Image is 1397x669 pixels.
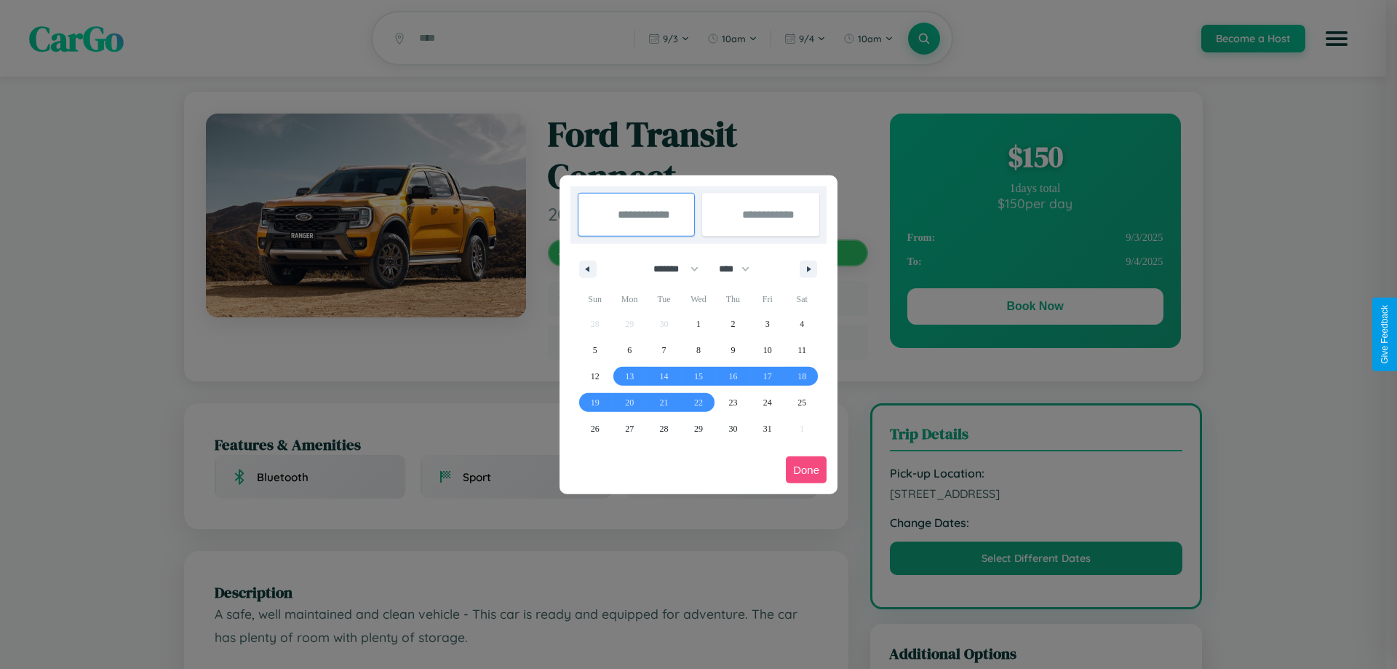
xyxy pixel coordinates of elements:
[612,363,646,389] button: 13
[763,416,772,442] span: 31
[716,288,750,311] span: Thu
[647,337,681,363] button: 7
[647,363,681,389] button: 14
[765,311,770,337] span: 3
[731,311,735,337] span: 2
[785,389,819,416] button: 25
[785,311,819,337] button: 4
[625,389,634,416] span: 20
[612,288,646,311] span: Mon
[716,389,750,416] button: 23
[660,363,669,389] span: 14
[696,311,701,337] span: 1
[662,337,666,363] span: 7
[731,337,735,363] span: 9
[763,363,772,389] span: 17
[716,416,750,442] button: 30
[763,389,772,416] span: 24
[728,416,737,442] span: 30
[578,363,612,389] button: 12
[750,337,784,363] button: 10
[797,363,806,389] span: 18
[750,389,784,416] button: 24
[1380,305,1390,364] div: Give Feedback
[728,389,737,416] span: 23
[694,416,703,442] span: 29
[750,416,784,442] button: 31
[785,288,819,311] span: Sat
[647,389,681,416] button: 21
[716,337,750,363] button: 9
[800,311,804,337] span: 4
[716,363,750,389] button: 16
[785,337,819,363] button: 11
[647,288,681,311] span: Tue
[612,416,646,442] button: 27
[694,363,703,389] span: 15
[797,337,806,363] span: 11
[578,416,612,442] button: 26
[694,389,703,416] span: 22
[716,311,750,337] button: 2
[612,389,646,416] button: 20
[750,288,784,311] span: Fri
[591,363,600,389] span: 12
[578,389,612,416] button: 19
[696,337,701,363] span: 8
[625,416,634,442] span: 27
[627,337,632,363] span: 6
[681,337,715,363] button: 8
[578,337,612,363] button: 5
[625,363,634,389] span: 13
[681,311,715,337] button: 1
[593,337,597,363] span: 5
[660,416,669,442] span: 28
[681,288,715,311] span: Wed
[750,363,784,389] button: 17
[578,288,612,311] span: Sun
[763,337,772,363] span: 10
[660,389,669,416] span: 21
[681,416,715,442] button: 29
[591,416,600,442] span: 26
[750,311,784,337] button: 3
[797,389,806,416] span: 25
[612,337,646,363] button: 6
[681,389,715,416] button: 22
[647,416,681,442] button: 28
[785,363,819,389] button: 18
[591,389,600,416] span: 19
[728,363,737,389] span: 16
[786,456,827,483] button: Done
[681,363,715,389] button: 15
